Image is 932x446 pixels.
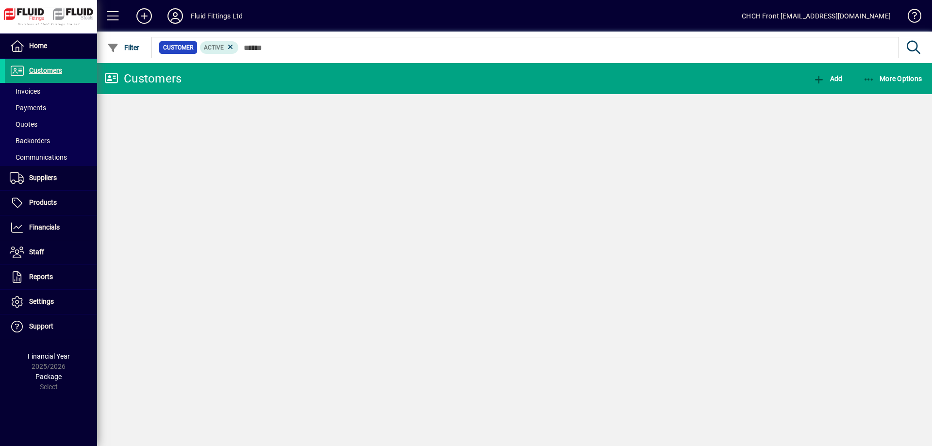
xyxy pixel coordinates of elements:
[10,153,67,161] span: Communications
[29,322,53,330] span: Support
[29,42,47,50] span: Home
[163,43,193,52] span: Customer
[863,75,922,83] span: More Options
[5,34,97,58] a: Home
[10,87,40,95] span: Invoices
[5,83,97,99] a: Invoices
[200,41,239,54] mat-chip: Activation Status: Active
[160,7,191,25] button: Profile
[29,223,60,231] span: Financials
[813,75,842,83] span: Add
[861,70,925,87] button: More Options
[29,273,53,281] span: Reports
[29,66,62,74] span: Customers
[5,290,97,314] a: Settings
[900,2,920,33] a: Knowledge Base
[105,39,142,56] button: Filter
[28,352,70,360] span: Financial Year
[5,240,97,264] a: Staff
[204,44,224,51] span: Active
[5,191,97,215] a: Products
[29,174,57,182] span: Suppliers
[107,44,140,51] span: Filter
[10,104,46,112] span: Payments
[129,7,160,25] button: Add
[104,71,182,86] div: Customers
[35,373,62,380] span: Package
[5,149,97,165] a: Communications
[5,314,97,339] a: Support
[5,116,97,132] a: Quotes
[29,297,54,305] span: Settings
[742,8,891,24] div: CHCH Front [EMAIL_ADDRESS][DOMAIN_NAME]
[29,198,57,206] span: Products
[5,265,97,289] a: Reports
[10,137,50,145] span: Backorders
[5,166,97,190] a: Suppliers
[191,8,243,24] div: Fluid Fittings Ltd
[5,132,97,149] a: Backorders
[5,215,97,240] a: Financials
[5,99,97,116] a: Payments
[29,248,44,256] span: Staff
[10,120,37,128] span: Quotes
[811,70,845,87] button: Add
